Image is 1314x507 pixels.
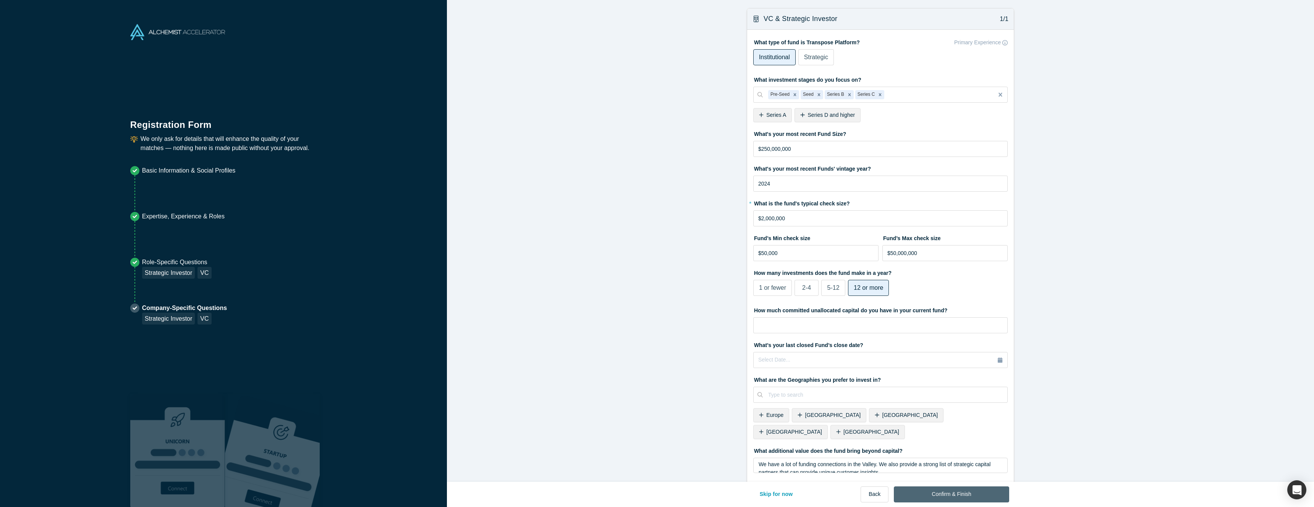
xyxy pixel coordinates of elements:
[130,110,317,132] h1: Registration Form
[753,141,1008,157] input: $
[861,486,888,502] button: Back
[876,90,884,99] div: Remove Series C
[753,197,1008,208] label: What is the fund's typical check size?
[753,108,792,122] div: Series A
[753,176,1008,192] input: YYYY
[753,458,1008,473] div: rdw-wrapper
[827,284,840,291] span: 5-12
[142,258,212,267] p: Role-Specific Questions
[142,212,225,221] p: Expertise, Experience & Roles
[808,112,855,118] span: Series D and higher
[142,304,227,313] p: Company-Specific Questions
[804,54,828,60] span: Strategic
[753,266,1008,277] label: How many investments does the fund make in a year?
[142,267,195,279] div: Strategic Investor
[845,90,854,99] div: Remove Series B
[197,313,211,325] div: VC
[753,304,1008,315] label: How much committed unallocated capital do you have in your current fund?
[815,90,823,99] div: Remove Seed
[753,352,1008,368] button: Select Date...
[759,461,992,475] span: We have a lot of funding connections in the Valley. We also provide a strong list of strategic ca...
[753,73,1008,84] label: What investment stages do you focus on?
[801,90,815,99] div: Seed
[758,357,790,363] span: Select Date...
[768,90,791,99] div: Pre-Seed
[753,444,1008,455] label: What additional value does the fund bring beyond capital?
[759,460,1003,476] div: rdw-editor
[996,15,1008,24] p: 1/1
[130,24,225,40] img: Alchemist Accelerator Logo
[753,425,828,439] div: [GEOGRAPHIC_DATA]
[766,429,822,435] span: [GEOGRAPHIC_DATA]
[954,39,1001,47] p: Primary Experience
[882,412,938,418] span: [GEOGRAPHIC_DATA]
[882,245,1008,261] input: $
[759,284,786,291] span: 1 or fewer
[855,90,876,99] div: Series C
[882,232,1008,242] label: Fund’s Max check size
[802,284,811,291] span: 2-4
[753,478,1008,489] label: Does your fund prefer to lead or follow?
[142,166,236,175] p: Basic Information & Social Profiles
[830,425,905,439] div: [GEOGRAPHIC_DATA]
[753,210,1008,226] input: $
[197,267,211,279] div: VC
[854,284,883,291] span: 12 or more
[753,232,879,242] label: Fund’s Min check size
[753,128,1008,138] label: What's your most recent Fund Size?
[753,408,789,422] div: Europe
[225,394,320,507] img: Prism AI
[753,373,1008,384] label: What are the Geographies you prefer to invest in?
[141,134,317,153] p: We only ask for details that will enhance the quality of your matches — nothing here is made publ...
[766,112,786,118] span: Series A
[792,408,866,422] div: [GEOGRAPHIC_DATA]
[752,486,801,502] button: Skip for now
[805,412,861,418] span: [GEOGRAPHIC_DATA]
[753,339,1008,349] label: What’s your last closed Fund’s close date?
[843,429,899,435] span: [GEOGRAPHIC_DATA]
[766,412,783,418] span: Europe
[753,162,1008,173] label: What's your most recent Funds' vintage year?
[753,36,1008,47] label: What type of fund is Transpose Platform?
[795,108,861,122] div: Series D and higher
[759,54,790,60] span: Institutional
[764,14,837,24] h3: VC & Strategic Investor
[791,90,799,99] div: Remove Pre-Seed
[142,313,195,325] div: Strategic Investor
[130,394,225,507] img: Robust Technologies
[825,90,845,99] div: Series B
[753,245,879,261] input: $
[869,408,943,422] div: [GEOGRAPHIC_DATA]
[894,486,1009,502] button: Confirm & Finish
